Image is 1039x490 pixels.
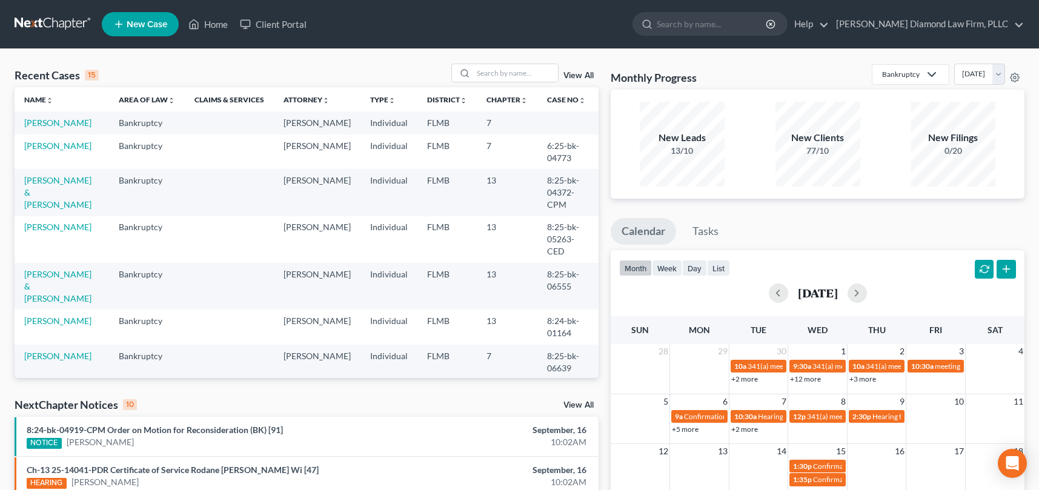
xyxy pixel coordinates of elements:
[473,64,558,82] input: Search by name...
[360,263,417,310] td: Individual
[360,216,417,263] td: Individual
[988,325,1003,335] span: Sat
[798,286,838,299] h2: [DATE]
[284,95,330,104] a: Attorneyunfold_more
[119,95,175,104] a: Area of Lawunfold_more
[417,111,477,134] td: FLMB
[417,169,477,216] td: FLMB
[748,362,865,371] span: 341(a) meeting for [PERSON_NAME]
[788,13,829,35] a: Help
[953,394,965,409] span: 10
[109,216,185,263] td: Bankruptcy
[731,374,758,383] a: +2 more
[684,412,823,421] span: Confirmation Hearing for [PERSON_NAME]
[1012,444,1024,459] span: 18
[274,216,360,263] td: [PERSON_NAME]
[477,310,537,344] td: 13
[722,394,729,409] span: 6
[563,401,594,409] a: View All
[477,345,537,379] td: 7
[408,476,586,488] div: 10:02AM
[15,68,99,82] div: Recent Cases
[127,20,167,29] span: New Case
[27,478,67,489] div: HEARING
[882,69,920,79] div: Bankruptcy
[417,216,477,263] td: FLMB
[835,444,847,459] span: 15
[274,263,360,310] td: [PERSON_NAME]
[830,13,1024,35] a: [PERSON_NAME] Diamond Law Firm, PLLC
[953,444,965,459] span: 17
[24,269,91,303] a: [PERSON_NAME] & [PERSON_NAME]
[731,425,758,434] a: +2 more
[751,325,766,335] span: Tue
[109,345,185,379] td: Bankruptcy
[24,118,91,128] a: [PERSON_NAME]
[790,374,821,383] a: +12 more
[775,131,860,145] div: New Clients
[520,97,528,104] i: unfold_more
[477,111,537,134] td: 7
[274,310,360,344] td: [PERSON_NAME]
[793,475,812,484] span: 1:35p
[486,95,528,104] a: Chapterunfold_more
[1012,394,1024,409] span: 11
[1017,344,1024,359] span: 4
[67,436,134,448] a: [PERSON_NAME]
[780,394,788,409] span: 7
[758,412,917,421] span: Hearing for [PERSON_NAME] & [PERSON_NAME]
[24,141,91,151] a: [PERSON_NAME]
[793,362,811,371] span: 9:30a
[775,444,788,459] span: 14
[417,263,477,310] td: FLMB
[898,344,906,359] span: 2
[109,263,185,310] td: Bankruptcy
[182,13,234,35] a: Home
[929,325,942,335] span: Fri
[840,344,847,359] span: 1
[657,344,669,359] span: 28
[775,344,788,359] span: 30
[911,362,934,371] span: 10:30a
[840,394,847,409] span: 8
[537,169,599,216] td: 8:25-bk-04372-CPM
[812,362,929,371] span: 341(a) meeting for [PERSON_NAME]
[808,325,828,335] span: Wed
[640,145,725,157] div: 13/10
[537,134,599,169] td: 6:25-bk-04773
[27,438,62,449] div: NOTICE
[123,399,137,410] div: 10
[85,70,99,81] div: 15
[322,97,330,104] i: unfold_more
[109,134,185,169] td: Bankruptcy
[849,374,876,383] a: +3 more
[408,436,586,448] div: 10:02AM
[168,97,175,104] i: unfold_more
[71,476,139,488] a: [PERSON_NAME]
[734,362,746,371] span: 10a
[109,169,185,216] td: Bankruptcy
[274,345,360,379] td: [PERSON_NAME]
[657,13,768,35] input: Search by name...
[911,131,995,145] div: New Filings
[388,97,396,104] i: unfold_more
[640,131,725,145] div: New Leads
[579,97,586,104] i: unfold_more
[360,134,417,169] td: Individual
[868,325,886,335] span: Thu
[998,449,1027,478] div: Open Intercom Messenger
[689,325,710,335] span: Mon
[417,345,477,379] td: FLMB
[537,310,599,344] td: 8:24-bk-01164
[662,394,669,409] span: 5
[109,111,185,134] td: Bankruptcy
[370,95,396,104] a: Typeunfold_more
[793,462,812,471] span: 1:30p
[537,216,599,263] td: 8:25-bk-05263-CED
[619,260,652,276] button: month
[911,145,995,157] div: 0/20
[652,260,682,276] button: week
[734,412,757,421] span: 10:30a
[898,394,906,409] span: 9
[958,344,965,359] span: 3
